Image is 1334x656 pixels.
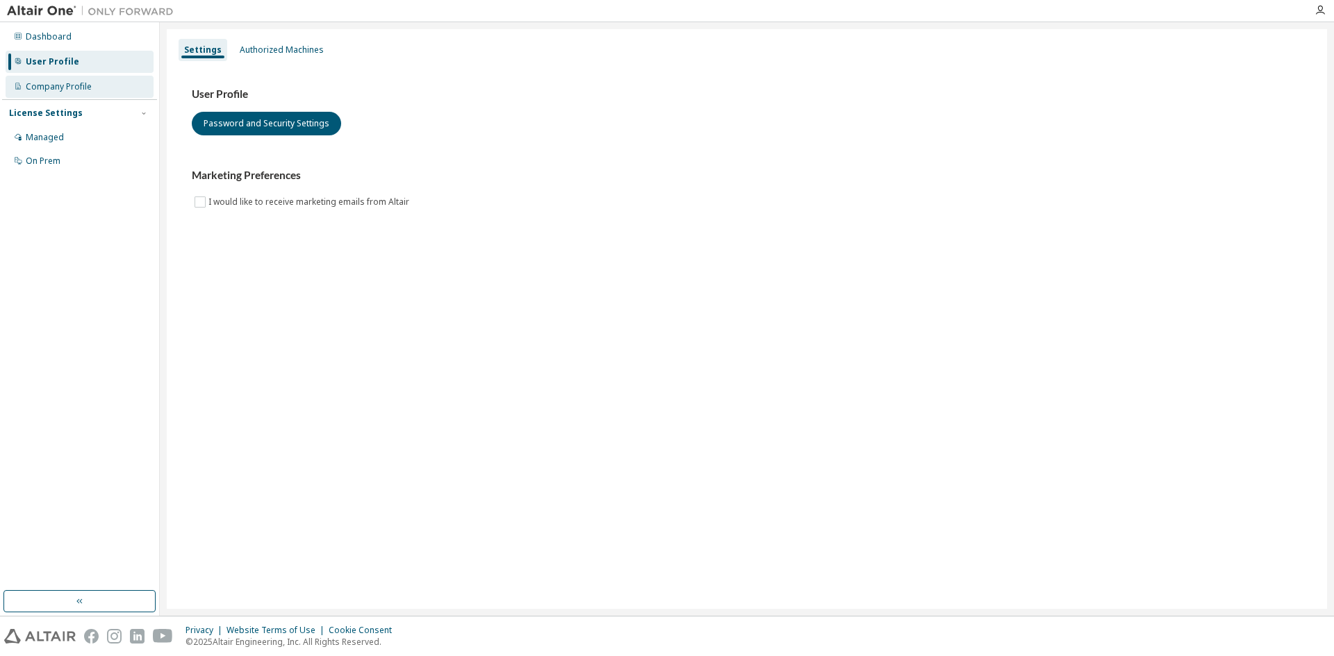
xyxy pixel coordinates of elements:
img: instagram.svg [107,629,122,644]
div: Website Terms of Use [227,625,329,636]
div: Cookie Consent [329,625,400,636]
img: Altair One [7,4,181,18]
h3: Marketing Preferences [192,169,1302,183]
div: Dashboard [26,31,72,42]
img: youtube.svg [153,629,173,644]
img: altair_logo.svg [4,629,76,644]
div: User Profile [26,56,79,67]
button: Password and Security Settings [192,112,341,135]
div: Settings [184,44,222,56]
img: linkedin.svg [130,629,145,644]
img: facebook.svg [84,629,99,644]
label: I would like to receive marketing emails from Altair [208,194,412,210]
h3: User Profile [192,87,1302,101]
div: License Settings [9,108,83,119]
div: Company Profile [26,81,92,92]
div: On Prem [26,155,60,167]
p: © 2025 Altair Engineering, Inc. All Rights Reserved. [186,636,400,648]
div: Privacy [186,625,227,636]
div: Managed [26,132,64,143]
div: Authorized Machines [240,44,324,56]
